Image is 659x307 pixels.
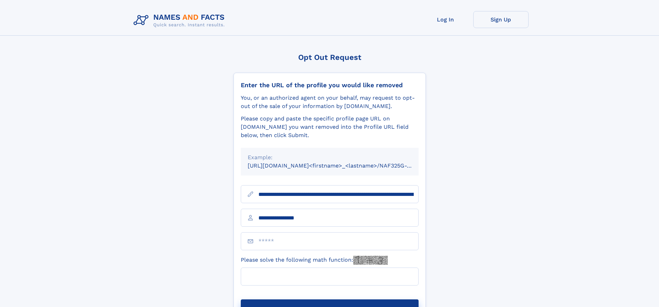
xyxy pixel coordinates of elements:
div: Example: [248,153,412,162]
div: You, or an authorized agent on your behalf, may request to opt-out of the sale of your informatio... [241,94,419,110]
small: [URL][DOMAIN_NAME]<firstname>_<lastname>/NAF325G-xxxxxxxx [248,162,432,169]
a: Sign Up [473,11,529,28]
div: Enter the URL of the profile you would like removed [241,81,419,89]
label: Please solve the following math function: [241,256,388,265]
div: Opt Out Request [234,53,426,62]
img: Logo Names and Facts [131,11,230,30]
a: Log In [418,11,473,28]
div: Please copy and paste the specific profile page URL on [DOMAIN_NAME] you want removed into the Pr... [241,115,419,139]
